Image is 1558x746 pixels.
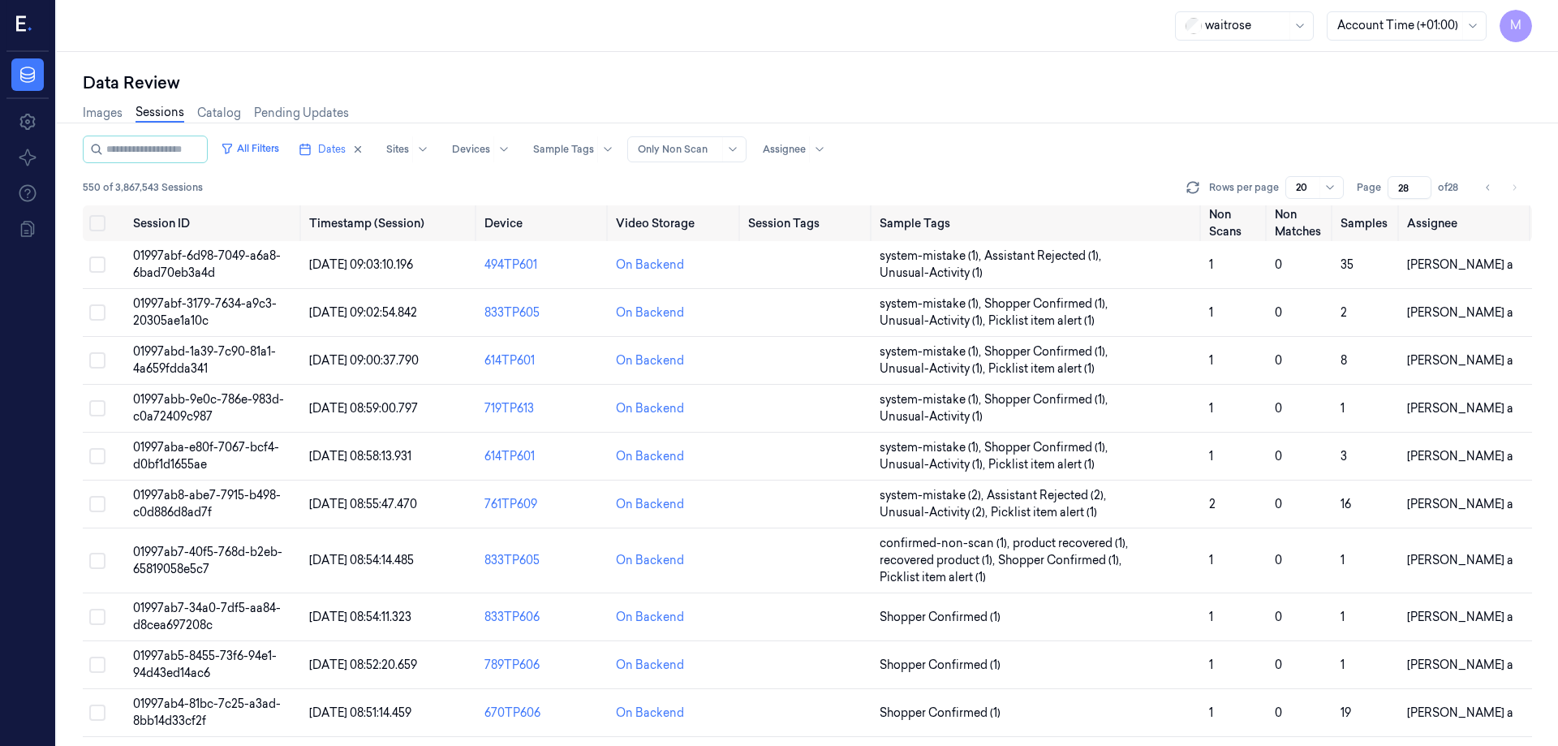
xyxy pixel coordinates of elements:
[309,610,411,624] span: [DATE] 08:54:11.323
[309,449,411,464] span: [DATE] 08:58:13.931
[1341,553,1345,567] span: 1
[1209,705,1213,720] span: 1
[83,105,123,122] a: Images
[1209,257,1213,272] span: 1
[133,649,277,680] span: 01997ab5-8455-73f6-94e1-94d43ed14ac6
[133,344,276,376] span: 01997abd-1a39-7c90-81a1-4a659fdda341
[1275,257,1282,272] span: 0
[484,400,603,417] div: 719TP613
[880,343,984,360] span: system-mistake (1) ,
[136,104,184,123] a: Sessions
[1275,401,1282,416] span: 0
[484,657,603,674] div: 789TP606
[880,265,983,282] span: Unusual-Activity (1)
[616,304,684,321] div: On Backend
[1407,658,1513,672] span: [PERSON_NAME] a
[880,248,984,265] span: system-mistake (1) ,
[616,552,684,569] div: On Backend
[292,136,370,162] button: Dates
[133,488,281,520] span: 01997ab8-abe7-7915-b498-c0d886d8ad7f
[616,609,684,626] div: On Backend
[880,456,988,473] span: Unusual-Activity (1) ,
[1401,205,1532,241] th: Assignee
[880,569,986,586] span: Picklist item alert (1)
[988,313,1095,330] span: Picklist item alert (1)
[1341,257,1354,272] span: 35
[309,353,419,368] span: [DATE] 09:00:37.790
[89,705,105,721] button: Select row
[197,105,241,122] a: Catalog
[880,391,984,408] span: system-mistake (1) ,
[484,552,603,569] div: 833TP605
[1275,658,1282,672] span: 0
[1357,180,1381,195] span: Page
[1407,553,1513,567] span: [PERSON_NAME] a
[89,352,105,369] button: Select row
[1209,610,1213,624] span: 1
[1275,553,1282,567] span: 0
[133,545,282,576] span: 01997ab7-40f5-768d-b2eb-65819058e5c7
[89,657,105,673] button: Select row
[998,552,1125,569] span: Shopper Confirmed (1) ,
[984,295,1111,313] span: Shopper Confirmed (1) ,
[1209,553,1213,567] span: 1
[478,205,609,241] th: Device
[616,448,684,465] div: On Backend
[309,257,413,272] span: [DATE] 09:03:10.196
[133,440,279,472] span: 01997aba-e80f-7067-bcf4-d0bf1d1655ae
[303,205,478,241] th: Timestamp (Session)
[89,496,105,512] button: Select row
[484,705,603,722] div: 670TP606
[1275,705,1282,720] span: 0
[880,705,1001,722] span: Shopper Confirmed (1)
[1341,497,1351,511] span: 16
[89,448,105,464] button: Select row
[1275,449,1282,464] span: 0
[880,657,1001,674] span: Shopper Confirmed (1)
[873,205,1203,241] th: Sample Tags
[1341,305,1347,320] span: 2
[609,205,741,241] th: Video Storage
[127,205,302,241] th: Session ID
[133,248,281,280] span: 01997abf-6d98-7049-a6a8-6bad70eb3a4d
[880,535,1013,552] span: confirmed-non-scan (1) ,
[1275,610,1282,624] span: 0
[133,296,277,328] span: 01997abf-3179-7634-a9c3-20305ae1a10c
[484,352,603,369] div: 614TP601
[1209,353,1213,368] span: 1
[1268,205,1334,241] th: Non Matches
[1438,180,1464,195] span: of 28
[1477,176,1526,199] nav: pagination
[89,609,105,625] button: Select row
[89,400,105,416] button: Select row
[1203,205,1268,241] th: Non Scans
[880,313,988,330] span: Unusual-Activity (1) ,
[318,142,346,157] span: Dates
[880,439,984,456] span: system-mistake (1) ,
[984,439,1111,456] span: Shopper Confirmed (1) ,
[616,705,684,722] div: On Backend
[880,487,987,504] span: system-mistake (2) ,
[742,205,873,241] th: Session Tags
[987,487,1109,504] span: Assistant Rejected (2) ,
[880,295,984,313] span: system-mistake (1) ,
[1275,497,1282,511] span: 0
[880,552,998,569] span: recovered product (1) ,
[880,360,988,377] span: Unusual-Activity (1) ,
[1275,305,1282,320] span: 0
[89,553,105,569] button: Select row
[254,105,349,122] a: Pending Updates
[484,496,603,513] div: 761TP609
[1407,305,1513,320] span: [PERSON_NAME] a
[984,248,1104,265] span: Assistant Rejected (1) ,
[1500,10,1532,42] button: M
[984,391,1111,408] span: Shopper Confirmed (1) ,
[1341,401,1345,416] span: 1
[880,408,983,425] span: Unusual-Activity (1)
[309,401,418,416] span: [DATE] 08:59:00.797
[133,696,281,728] span: 01997ab4-81bc-7c25-a3ad-8bb14d33cf2f
[1341,610,1345,624] span: 1
[1013,535,1131,552] span: product recovered (1) ,
[309,705,411,720] span: [DATE] 08:51:14.459
[89,215,105,231] button: Select all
